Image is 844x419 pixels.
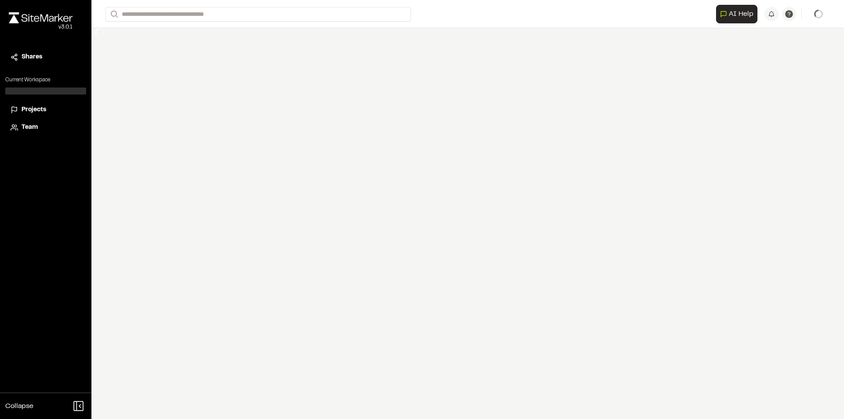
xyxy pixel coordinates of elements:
[729,9,753,19] span: AI Help
[9,23,73,31] div: Oh geez...please don't...
[11,105,81,115] a: Projects
[11,52,81,62] a: Shares
[105,7,121,22] button: Search
[716,5,761,23] div: Open AI Assistant
[22,123,38,132] span: Team
[5,76,86,84] p: Current Workspace
[22,52,42,62] span: Shares
[22,105,46,115] span: Projects
[716,5,757,23] button: Open AI Assistant
[9,12,73,23] img: rebrand.png
[5,401,33,412] span: Collapse
[11,123,81,132] a: Team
